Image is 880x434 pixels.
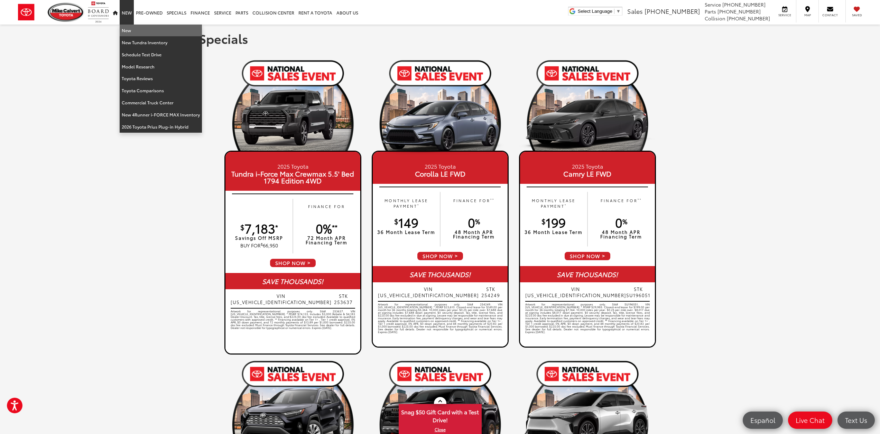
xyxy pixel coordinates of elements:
p: 36 Month Lease Term [376,230,437,234]
div: SAVE THOUSANDS! [373,266,508,282]
a: Commercial Truck Center [120,97,202,109]
span: SHOP NOW [269,258,316,268]
sup: $ [261,242,263,247]
span: Service [705,1,721,8]
a: 2025 Toyota Corolla LE FWD MONTHLY LEASE PAYMENT* $149 36 Month Lease Term FINANCE FOR** 0% 48 Mo... [372,57,509,344]
a: New 4Runner i-FORCE MAX Inventory [120,109,202,121]
span: 7,183 [240,219,275,237]
span: 149 [394,213,418,231]
p: 48 Month APR Financing Term [444,230,504,239]
img: 19_1754319064.png [372,57,509,151]
span: SHOP NOW [564,251,611,261]
a: Select Language​ [578,9,621,14]
span: Service [777,13,793,17]
span: Select Language [578,9,612,14]
span: Parts [705,8,716,15]
p: MONTHLY LEASE PAYMENT [524,198,584,209]
span: Text Us [842,416,871,424]
span: 0% [316,219,332,237]
span: SHOP NOW [417,251,464,261]
sup: $ [240,222,244,232]
p: FINANCE FOR [296,204,357,215]
p: MONTHLY LEASE PAYMENT [376,198,437,209]
span: ▼ [616,9,621,14]
span: STK 253637 [332,293,355,305]
span: Live Chat [792,416,828,424]
sup: % [622,216,627,226]
a: Live Chat [788,412,832,429]
p: 36 Month Lease Term [524,230,584,234]
sup: $ [394,216,398,226]
span: Collision [705,15,725,22]
p: 72 Month APR Financing Term [296,236,357,245]
span: Contact [822,13,838,17]
a: Español [743,412,783,429]
img: 25_Corolla_XSE_Celestite_Left [372,87,509,155]
span: Tundra i-Force Max Crewmax 5.5' Bed 1794 Edition 4WD [227,170,359,184]
div: Artwork for representational purposes only. Stk# SU196051. VIN [US_VEHICLE_IDENTIFICATION_NUMBER]... [525,303,650,345]
a: 2025 Toyota Camry LE FWD MONTHLY LEASE PAYMENT* $199 36 Month Lease Term FINANCE FOR** 0% 48 Mont... [519,57,656,344]
div: Artwork for representational purposes only. Stk# 254249. VIN [US_VEHICLE_IDENTIFICATION_NUMBER]. ... [378,303,502,345]
small: 2025 Toyota [374,162,506,170]
span: VIN [US_VEHICLE_IDENTIFICATION_NUMBER] [231,293,332,305]
p: 48 Month APR Financing Term [591,230,651,239]
img: 19_1754319064.png [519,57,656,151]
a: 2025 Toyota Tundra i-Force Max Crewmax 5.5' Bed 1794 Edition 4WD $7,183* Savings Off MSRP BUY FOR... [224,57,361,344]
span: Snag $50 Gift Card with a Test Drive! [399,405,481,426]
span: Camry LE FWD [522,170,653,177]
p: Savings Off MSRP [229,236,289,240]
img: 19_1754319064.png [224,57,361,151]
span: VIN [US_VEHICLE_IDENTIFICATION_NUMBER] [525,286,626,298]
span: [PHONE_NUMBER] [645,7,700,16]
span: STK SU196051 [626,286,650,298]
a: Model Research [120,61,202,73]
p: FINANCE FOR [444,198,504,209]
sup: % [475,216,480,226]
div: Artwork for representational purposes only. Stk# 253637. VIN [US_VEHICLE_IDENTIFICATION_NUMBER]. ... [231,310,355,351]
img: 25_Tundra_Capstone_Gray_Left [224,87,361,155]
div: SAVE THOUSANDS! [520,266,655,282]
span: 0 [615,213,627,231]
small: 2025 Toyota [227,162,359,170]
span: STK 254249 [479,286,502,298]
a: Toyota Comparisons [120,85,202,97]
span: Map [800,13,815,17]
a: New Tundra Inventory [120,37,202,49]
a: New [120,25,202,37]
span: [PHONE_NUMBER] [727,15,770,22]
span: Corolla LE FWD [374,170,506,177]
span: Saved [849,13,864,17]
span: Sales [627,7,643,16]
h1: New Specials [169,31,712,45]
div: SAVE THOUSANDS! [225,273,360,289]
sup: $ [541,216,546,226]
p: FINANCE FOR [591,198,651,209]
a: Schedule Test Drive [120,49,202,61]
a: Toyota Reviews [120,73,202,85]
span: VIN [US_VEHICLE_IDENTIFICATION_NUMBER] [378,286,479,298]
a: Text Us [837,412,875,429]
span: Español [747,416,779,424]
img: 25_Camry_XSE_Gray_Left [519,87,656,155]
img: Mike Calvert Toyota [48,3,84,22]
span: [PHONE_NUMBER] [722,1,766,8]
small: 2025 Toyota [522,162,653,170]
p: BUY FOR 66,950 [229,242,289,249]
span: 199 [541,213,566,231]
span: [PHONE_NUMBER] [717,8,761,15]
a: 2026 Toyota Prius Plug-in Hybrid [120,121,202,133]
span: 0 [468,213,480,231]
